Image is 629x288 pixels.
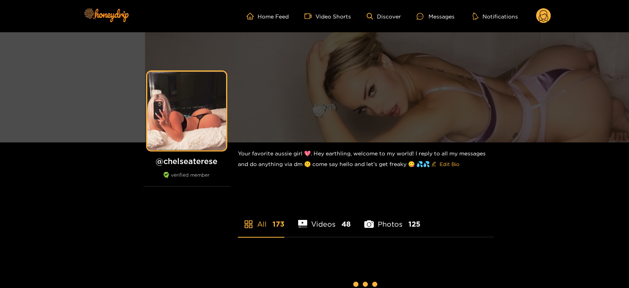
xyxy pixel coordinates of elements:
span: Edit Bio [440,160,459,168]
span: appstore [244,220,253,229]
span: video-camera [304,13,315,20]
span: edit [431,161,436,167]
li: Videos [298,201,351,237]
button: editEdit Bio [430,158,461,170]
a: Discover [367,13,401,20]
div: Your favorite aussie girl 💖. Hey earthling, welcome to my world! I reply to all my messages and d... [238,142,494,177]
span: home [247,13,258,20]
span: 173 [273,219,284,229]
li: Photos [364,201,420,237]
div: verified member [143,172,230,186]
span: 48 [341,219,351,229]
span: 125 [408,219,420,229]
a: Video Shorts [304,13,351,20]
li: All [238,201,284,237]
div: Messages [417,12,455,21]
button: Notifications [470,12,520,20]
a: Home Feed [247,13,289,20]
h1: @ chelseaterese [143,156,230,166]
